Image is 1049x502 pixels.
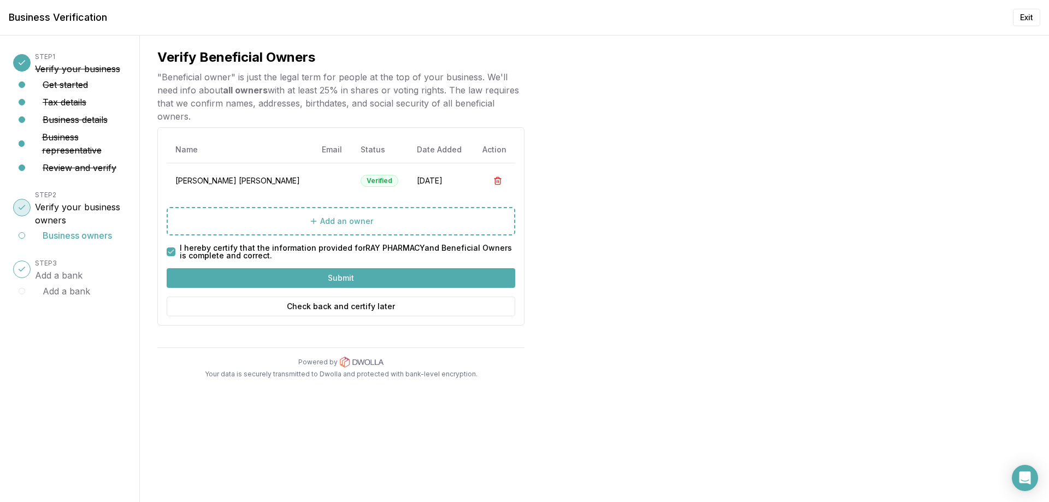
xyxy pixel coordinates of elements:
h3: Add a bank [35,269,82,282]
button: Submit [167,268,515,288]
button: Business representative [42,131,126,157]
th: Action [473,137,515,163]
span: STEP 3 [35,259,57,267]
th: Email [313,137,352,163]
p: Powered by [298,358,338,367]
h2: Verify Beneficial Owners [157,49,524,66]
th: Date Added [408,137,472,163]
span: STEP 1 [35,52,55,61]
h3: Verify your business owners [35,200,126,227]
b: all owners [223,85,268,96]
button: Delete owner [489,172,506,190]
span: STEP 2 [35,191,56,199]
td: [PERSON_NAME] [PERSON_NAME] [167,163,313,198]
button: Get started [43,78,88,91]
button: Business owners [43,229,112,242]
button: STEP2Verify your business owners [35,187,126,227]
span: Add an owner [320,216,373,227]
button: Tax details [43,96,86,109]
th: Name [167,137,313,163]
label: I hereby certify that the information provided for RAY PHARMACY and Beneficial Owners is complete... [180,244,515,259]
h1: Business Verification [9,10,107,25]
button: Review and verify [43,161,116,174]
div: Open Intercom Messenger [1012,465,1038,491]
p: "Beneficial owner" is just the legal term for people at the top of your business. We'll need info... [157,70,524,123]
p: Your data is securely transmitted to Dwolla and protected with bank-level encryption. [157,370,524,379]
div: Verified [361,175,398,187]
button: STEP1Verify your business [35,49,120,75]
button: Add a bank [43,285,90,298]
h3: Verify your business [35,62,120,75]
button: Add an owner [167,207,515,235]
button: Exit [1013,9,1040,26]
img: Dwolla [340,357,384,368]
th: Status [352,137,409,163]
button: Business details [43,113,108,126]
button: STEP3Add a bank [35,256,82,282]
button: Check back and certify later [167,297,515,316]
td: [DATE] [408,163,472,198]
